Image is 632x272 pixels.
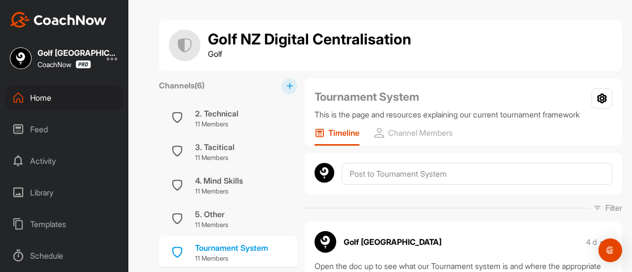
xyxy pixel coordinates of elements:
[38,60,91,69] div: CoachNow
[195,254,268,264] p: 11 Members
[195,141,235,153] div: 3. Tacitical
[195,208,228,220] div: 5. Other
[195,175,243,187] div: 4. Mind Skills
[159,79,204,91] label: Channels ( 6 )
[195,220,228,230] p: 11 Members
[315,231,336,253] img: avatar
[328,128,359,138] p: Timeline
[208,31,411,48] h1: Golf NZ Digital Centralisation
[344,236,441,248] p: Golf [GEOGRAPHIC_DATA]
[169,30,200,61] img: group
[195,108,238,119] div: 2. Technical
[195,187,243,196] p: 11 Members
[10,47,32,69] img: square_77d8658ac3f54cf43ab69d16f6dc4daa.jpg
[598,238,622,262] div: Open Intercom Messenger
[5,85,124,110] div: Home
[315,88,419,105] h2: Tournament System
[195,153,235,163] p: 11 Members
[5,180,124,205] div: Library
[586,237,597,247] p: 4 d
[315,109,580,120] p: This is the page and resources explaining our current tournament framework
[195,119,238,129] p: 11 Members
[76,60,91,69] img: CoachNow Pro
[5,243,124,268] div: Schedule
[315,163,334,183] img: avatar
[208,48,411,60] p: Golf
[38,49,117,57] div: Golf [GEOGRAPHIC_DATA]
[605,202,622,214] p: Filter
[388,128,453,138] p: Channel Members
[5,212,124,236] div: Templates
[195,242,268,254] div: Tournament System
[10,12,107,28] img: CoachNow
[5,149,124,173] div: Activity
[5,117,124,142] div: Feed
